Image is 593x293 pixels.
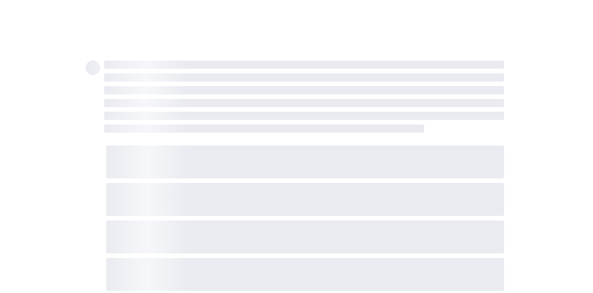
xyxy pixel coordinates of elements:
[104,124,424,133] span: ‌
[106,258,504,291] span: ‌
[104,112,504,120] span: ‌
[86,61,100,75] span: ‌
[106,220,504,253] span: ‌
[104,73,504,82] span: ‌
[104,99,504,107] span: ‌
[106,145,504,178] span: ‌
[106,183,504,216] span: ‌
[104,61,504,69] span: ‌
[104,86,504,94] span: ‌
